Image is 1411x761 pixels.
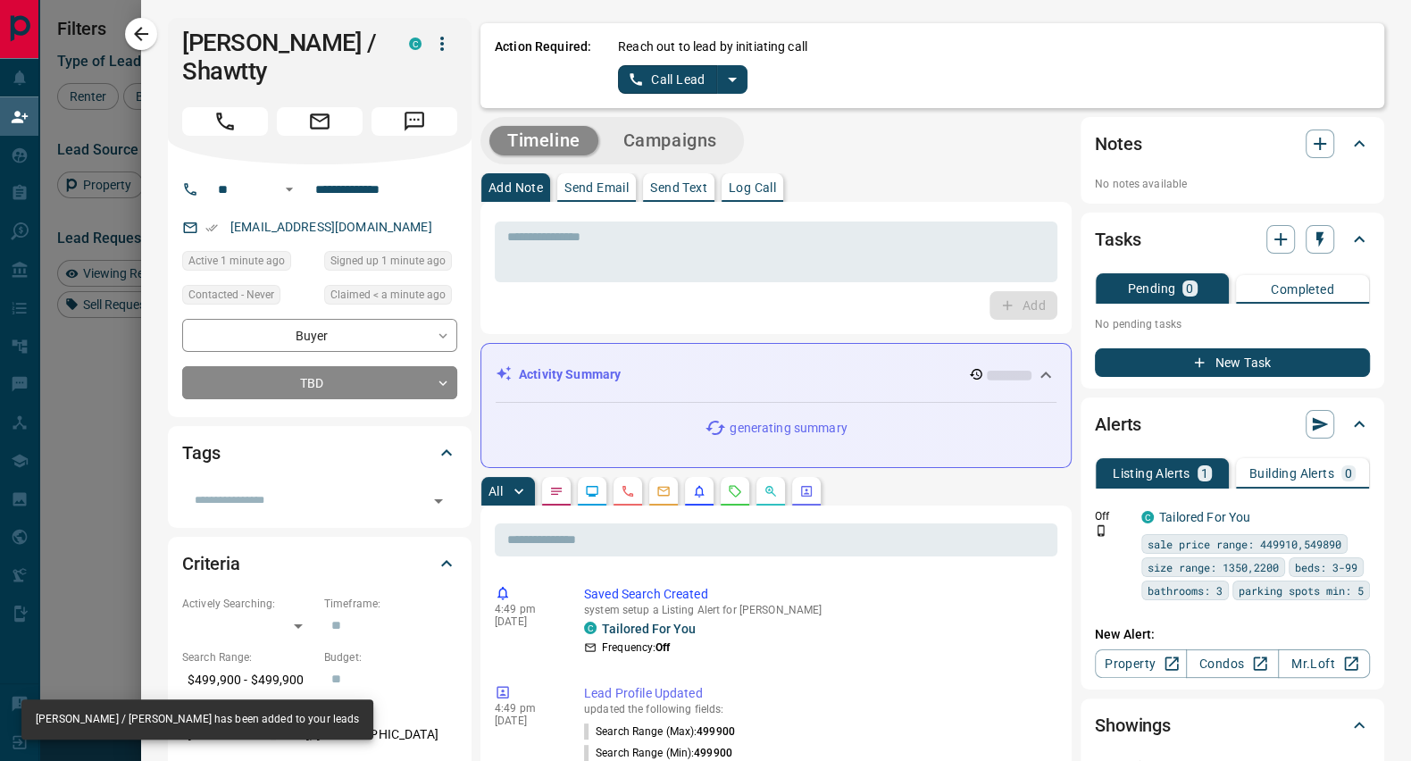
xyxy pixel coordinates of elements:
p: Add Note [488,181,543,194]
button: Timeline [489,126,598,155]
p: Timeframe: [324,596,457,612]
div: Notes [1095,122,1370,165]
svg: Requests [728,484,742,498]
svg: Lead Browsing Activity [585,484,599,498]
h2: Alerts [1095,410,1141,439]
svg: Emails [656,484,671,498]
p: system setup a Listing Alert for [PERSON_NAME] [584,604,1050,616]
p: Pending [1127,282,1175,295]
span: bathrooms: 3 [1148,581,1223,599]
span: Contacted - Never [188,286,274,304]
p: generating summary [730,419,847,438]
div: Wed Oct 15 2025 [182,251,315,276]
span: Signed up 1 minute ago [330,252,446,270]
a: Property [1095,649,1187,678]
p: Send Text [650,181,707,194]
svg: Email Verified [205,222,218,234]
a: Condos [1186,649,1278,678]
p: 1 [1201,467,1208,480]
div: condos.ca [1141,511,1154,523]
p: Action Required: [495,38,591,94]
span: sale price range: 449910,549890 [1148,535,1341,553]
div: [PERSON_NAME] / [PERSON_NAME] has been added to your leads [36,705,359,734]
p: Reach out to lead by initiating call [618,38,807,56]
h2: Criteria [182,549,240,578]
strong: Off [655,641,670,654]
p: Saved Search Created [584,585,1050,604]
span: Call [182,107,268,136]
svg: Listing Alerts [692,484,706,498]
div: Alerts [1095,403,1370,446]
p: No notes available [1095,176,1370,192]
p: Lead Profile Updated [584,684,1050,703]
button: Open [279,179,300,200]
div: condos.ca [409,38,422,50]
button: Call Lead [618,65,717,94]
div: TBD [182,366,457,399]
button: Campaigns [605,126,735,155]
a: Tailored For You [602,622,696,636]
p: Send Email [564,181,629,194]
p: updated the following fields: [584,703,1050,715]
button: New Task [1095,348,1370,377]
p: 4:49 pm [495,603,557,615]
h2: Notes [1095,130,1141,158]
svg: Agent Actions [799,484,814,498]
p: Listing Alerts [1113,467,1190,480]
div: condos.ca [584,622,597,634]
div: Wed Oct 15 2025 [324,285,457,310]
div: Showings [1095,704,1370,747]
span: 499900 [697,725,735,738]
span: beds: 3-99 [1295,558,1357,576]
p: New Alert: [1095,625,1370,644]
a: [EMAIL_ADDRESS][DOMAIN_NAME] [230,220,432,234]
p: Search Range (Max) : [584,723,735,740]
p: Actively Searching: [182,596,315,612]
h1: [PERSON_NAME] / Shawtty [182,29,382,86]
div: Activity Summary [496,358,1056,391]
svg: Notes [549,484,564,498]
p: Activity Summary [519,365,621,384]
span: size range: 1350,2200 [1148,558,1279,576]
p: No pending tasks [1095,311,1370,338]
p: 0 [1186,282,1193,295]
svg: Opportunities [764,484,778,498]
button: Open [426,489,451,514]
h2: Showings [1095,711,1171,740]
span: Claimed < a minute ago [330,286,446,304]
p: Off [1095,508,1131,524]
p: Completed [1271,283,1334,296]
div: Wed Oct 15 2025 [324,251,457,276]
p: $499,900 - $499,900 [182,665,315,695]
span: 499900 [694,747,732,759]
svg: Push Notification Only [1095,524,1107,537]
p: Frequency: [602,640,670,656]
p: Building Alerts [1249,467,1334,480]
p: All [488,485,503,498]
p: [DATE] [495,615,557,628]
div: Tags [182,431,457,474]
p: Search Range: [182,649,315,665]
p: Budget: [324,649,457,665]
div: Buyer [182,319,457,352]
p: Log Call [729,181,776,194]
h2: Tags [182,439,220,467]
span: Email [277,107,363,136]
h2: Tasks [1095,225,1140,254]
p: 4:49 pm [495,702,557,715]
p: Search Range (Min) : [584,745,732,761]
p: [DATE] [495,715,557,727]
div: Tasks [1095,218,1370,261]
svg: Calls [621,484,635,498]
div: Criteria [182,542,457,585]
span: Message [372,107,457,136]
a: Tailored For You [1159,510,1250,524]
div: split button [618,65,747,94]
a: Mr.Loft [1278,649,1370,678]
p: 0 [1345,467,1352,480]
span: parking spots min: 5 [1239,581,1364,599]
span: Active 1 minute ago [188,252,285,270]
